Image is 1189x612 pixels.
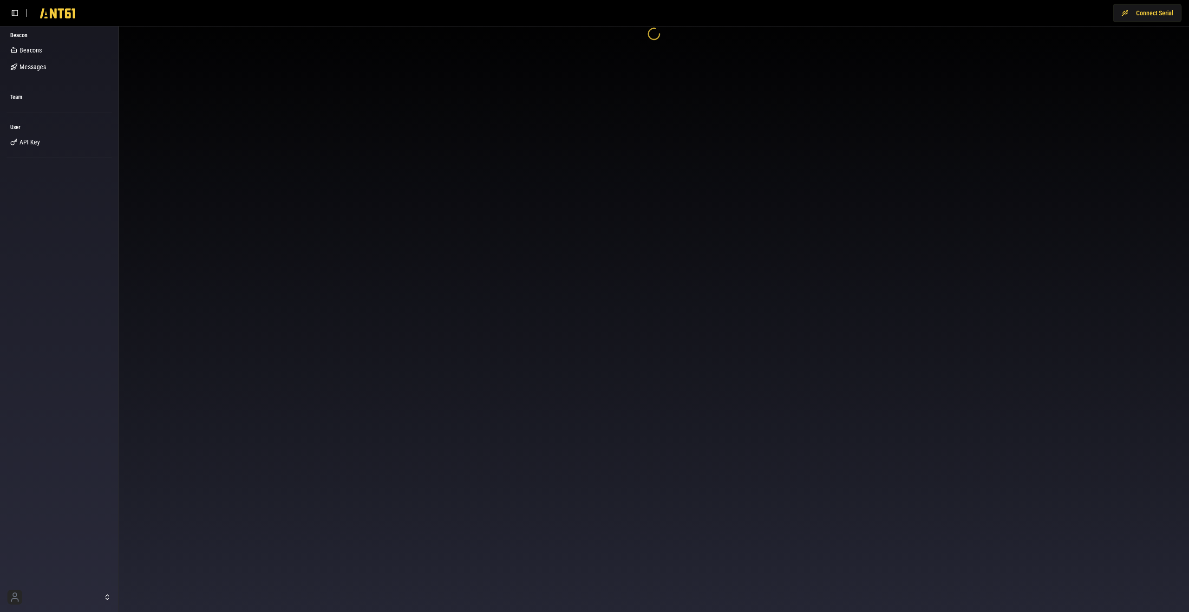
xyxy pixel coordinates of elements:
div: User [7,120,112,135]
div: Team [7,90,112,104]
button: Connect Serial [1113,4,1182,22]
span: Beacons [20,46,42,55]
div: Beacon [7,28,112,43]
a: Beacons [7,43,112,58]
a: API Key [7,135,112,150]
a: Messages [7,59,112,74]
span: Messages [20,62,46,72]
span: API Key [20,137,40,147]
